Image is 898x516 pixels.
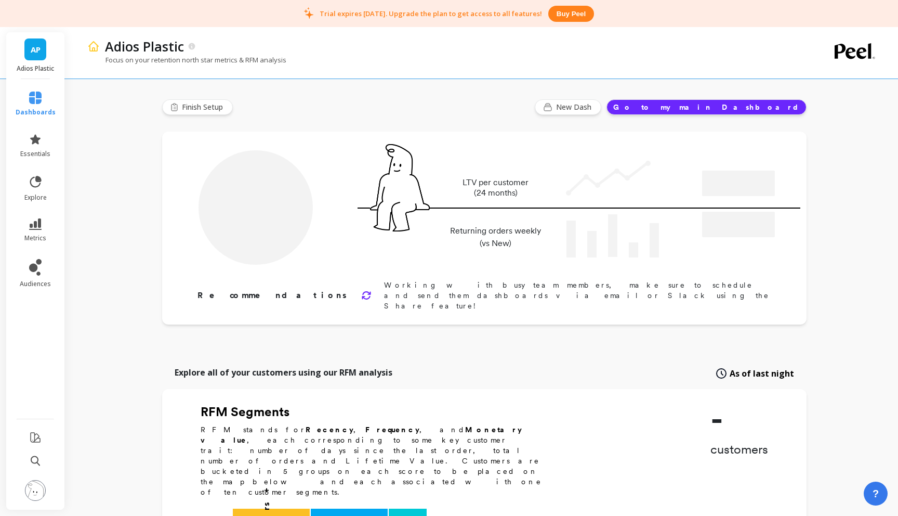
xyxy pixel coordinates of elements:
img: profile picture [25,480,46,501]
p: Explore all of your customers using our RFM analysis [175,366,392,379]
p: Recommendations [197,289,349,302]
img: pal seatted on line [370,144,430,231]
button: ? [864,482,888,506]
span: essentials [20,150,50,158]
p: Adios Plastic [17,64,55,73]
p: Focus on your retention north star metrics & RFM analysis [87,55,286,64]
span: As of last night [730,367,794,380]
p: RFM stands for , , and , each corresponding to some key customer trait: number of days since the ... [201,424,554,497]
p: Working with busy team members, make sure to schedule and send them dashboards via email or Slack... [384,280,773,311]
span: metrics [24,234,46,242]
button: Go to my main Dashboard [606,99,807,115]
p: - [710,404,768,435]
h2: RFM Segments [201,404,554,420]
b: Recency [306,425,353,434]
span: audiences [20,280,51,288]
button: Finish Setup [162,99,233,115]
p: Returning orders weekly (vs New) [447,225,544,250]
span: Finish Setup [182,102,226,112]
span: dashboards [16,108,56,117]
button: Buy peel [548,6,594,22]
p: Connection to Shopify was updated successfully! [730,443,857,461]
p: LTV per customer (24 months) [447,177,544,198]
span: ? [873,486,879,501]
span: explore [24,193,47,202]
span: AP [31,44,41,56]
p: Adios Plastic [105,37,184,55]
b: Frequency [365,425,419,434]
span: New Dash [556,102,595,112]
p: Trial expires [DATE]. Upgrade the plan to get access to all features! [320,9,542,18]
button: New Dash [535,99,601,115]
img: header icon [87,40,100,53]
